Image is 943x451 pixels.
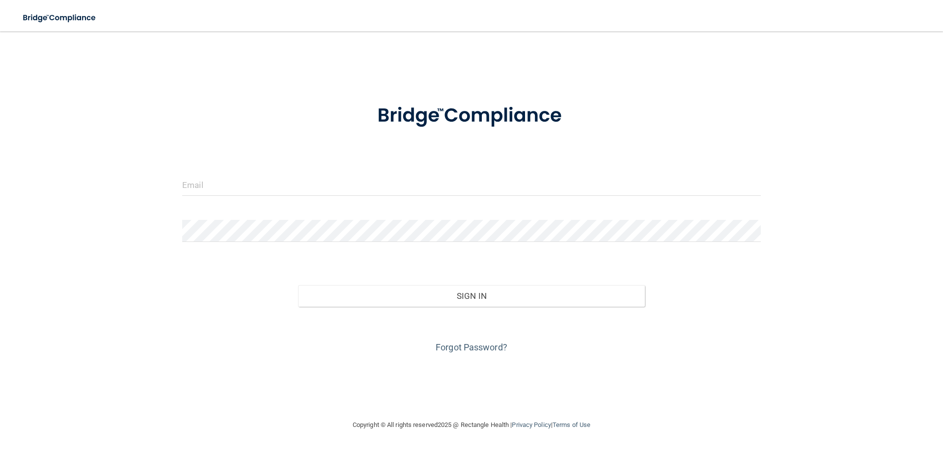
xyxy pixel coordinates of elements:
[357,90,586,141] img: bridge_compliance_login_screen.278c3ca4.svg
[15,8,105,28] img: bridge_compliance_login_screen.278c3ca4.svg
[182,174,761,196] input: Email
[553,421,590,428] a: Terms of Use
[512,421,551,428] a: Privacy Policy
[436,342,507,352] a: Forgot Password?
[298,285,645,307] button: Sign In
[292,409,651,441] div: Copyright © All rights reserved 2025 @ Rectangle Health | |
